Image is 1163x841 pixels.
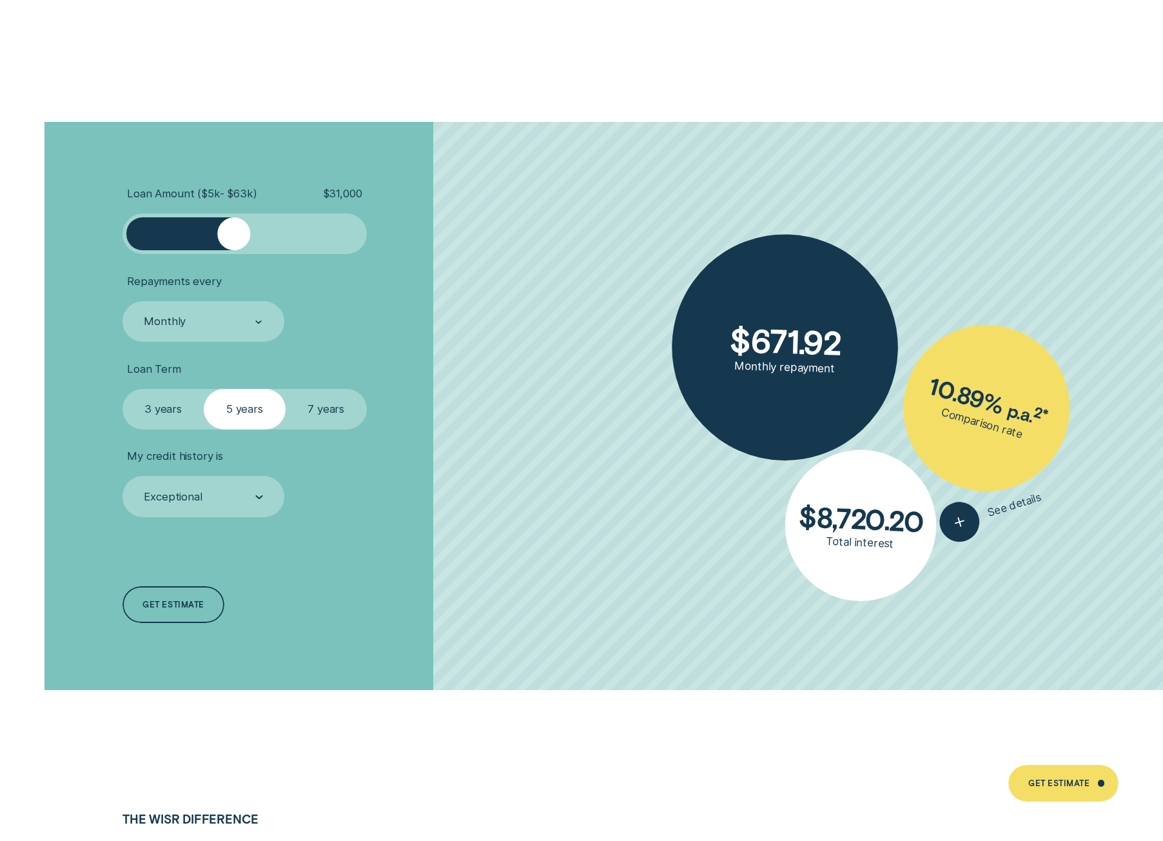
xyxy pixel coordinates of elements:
a: Get Estimate [1008,765,1119,802]
div: Exceptional [144,490,202,504]
button: See details [935,479,1046,548]
label: 5 years [204,389,285,430]
div: Monthly [144,315,186,329]
span: See details [986,491,1042,519]
span: Repayments every [127,275,221,288]
span: $ 31,000 [323,187,362,201]
span: Loan Amount ( $5k - $63k ) [127,187,257,201]
a: Get estimate [122,586,224,623]
span: Loan Term [127,362,181,376]
label: 7 years [286,389,367,430]
span: My credit history is [127,450,223,463]
label: 3 years [122,389,204,430]
h4: The Wisr Difference [122,812,420,826]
